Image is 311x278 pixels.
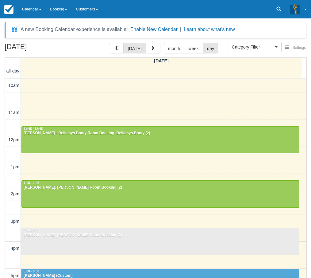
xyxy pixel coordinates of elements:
[21,26,128,33] div: A new Booking Calendar experience is available!
[24,270,39,273] span: 5:00 - 6:00
[23,233,298,238] div: [PERSON_NAME], [PERSON_NAME] Room Booking (2)
[11,246,19,251] span: 4pm
[11,219,19,224] span: 3pm
[203,43,218,53] button: day
[24,229,39,232] span: 3:30 - 4:30
[5,43,82,54] h2: [DATE]
[293,45,306,50] span: Settings
[184,43,203,53] button: week
[184,27,235,32] a: Learn about what's new
[24,127,43,131] span: 11:45 - 12:45
[11,273,19,278] span: 5pm
[228,42,282,52] button: Category Filter
[4,5,13,14] img: checkfront-main-nav-mini-logo.png
[180,27,181,32] span: |
[8,83,19,88] span: 10am
[8,137,19,142] span: 12pm
[24,181,39,185] span: 1:45 - 2:45
[21,126,299,153] a: 11:45 - 12:45[PERSON_NAME] - Bellamys Booty Room Booking, Bellamys Booty (2)
[11,191,19,196] span: 2pm
[21,180,299,207] a: 1:45 - 2:45[PERSON_NAME], [PERSON_NAME] Room Booking (2)
[290,4,300,14] img: A3
[6,69,19,73] span: all-day
[8,110,19,115] span: 11am
[11,164,19,169] span: 1pm
[130,26,178,33] button: Enable New Calendar
[23,131,298,136] div: [PERSON_NAME] - Bellamys Booty Room Booking, Bellamys Booty (2)
[282,43,309,52] button: Settings
[232,44,274,50] span: Category Filter
[23,185,298,190] div: [PERSON_NAME], [PERSON_NAME] Room Booking (2)
[21,228,299,255] a: 3:30 - 4:30[PERSON_NAME], [PERSON_NAME] Room Booking (2)
[164,43,185,53] button: month
[123,43,146,53] button: [DATE]
[154,58,169,63] span: [DATE]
